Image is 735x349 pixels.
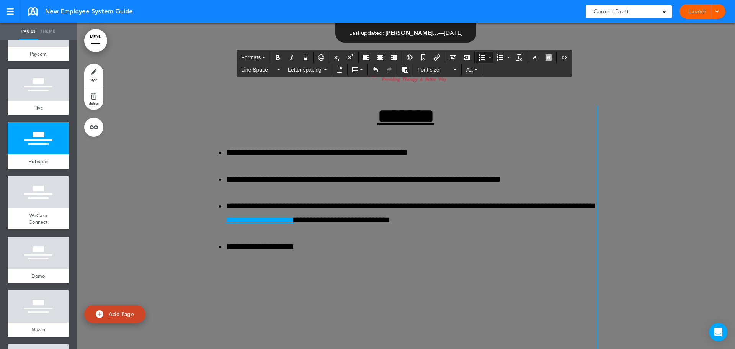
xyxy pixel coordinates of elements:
div: Table [349,64,366,75]
div: Airmason image [446,52,459,63]
div: Subscript [330,52,343,63]
span: Hubspot [28,158,48,165]
div: Anchor [417,52,430,63]
span: Last updated: [349,29,384,36]
div: Align center [374,52,387,63]
div: Insert/edit airmason link [431,52,444,63]
span: Current Draft [593,6,629,17]
div: Align right [387,52,400,63]
div: Bullet list [476,52,493,63]
span: Add Page [109,311,134,318]
div: — [349,30,462,36]
a: Navan [8,323,69,337]
img: add.svg [96,310,103,318]
a: Hubspot [8,154,69,169]
a: Pages [19,23,38,40]
span: Navan [31,326,46,333]
a: WeCare Connect [8,208,69,229]
div: Paste as text [399,64,412,75]
span: Letter spacing [288,66,322,74]
div: Clear formatting [513,52,526,63]
span: [PERSON_NAME]… [385,29,438,36]
span: Font size [418,66,452,74]
div: Undo [369,64,382,75]
span: Line Space [241,66,276,74]
div: Open Intercom Messenger [709,323,727,341]
a: Domo [8,269,69,283]
span: Domo [31,273,45,279]
div: Superscript [344,52,357,63]
a: Add Page [84,305,145,323]
span: Formats [241,54,261,61]
span: style [90,77,97,82]
a: Launch [685,4,709,19]
span: [DATE] [444,29,462,36]
div: Bold [271,52,284,63]
a: Paycom [8,47,69,61]
span: Hive [33,105,43,111]
div: Align left [360,52,373,63]
span: WeCare Connect [29,212,48,226]
div: Insert/edit media [460,52,473,63]
a: MENU [84,29,107,52]
a: style [84,64,103,87]
div: Insert document [333,64,346,75]
a: delete [84,87,103,110]
div: Numbered list [494,52,512,63]
span: Aa [466,67,473,73]
span: delete [89,101,99,105]
div: Underline [299,52,312,63]
div: Source code [558,52,571,63]
div: Redo [383,64,396,75]
div: Insert/Edit global anchor link [403,52,416,63]
span: New Employee System Guide [45,7,133,16]
span: Paycom [30,51,47,57]
a: Theme [38,23,57,40]
div: Italic [285,52,298,63]
a: Hive [8,101,69,115]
